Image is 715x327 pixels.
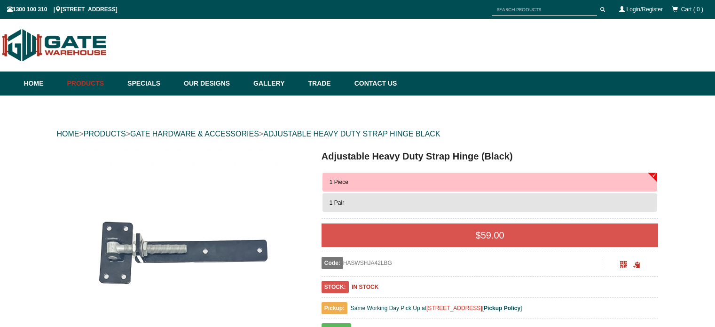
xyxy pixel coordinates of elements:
span: 59.00 [481,230,504,240]
a: Specials [123,72,179,96]
b: IN STOCK [352,284,378,290]
span: Pickup: [322,302,347,314]
button: 1 Pair [322,193,658,212]
a: Home [24,72,63,96]
div: HASWSHJA42LBG [322,257,602,269]
span: Cart ( 0 ) [681,6,703,13]
a: Gallery [249,72,303,96]
a: Products [63,72,123,96]
span: 1 Piece [330,179,348,185]
button: 1 Piece [322,173,658,191]
a: PRODUCTS [84,130,126,138]
a: ADJUSTABLE HEAVY DUTY STRAP HINGE BLACK [263,130,440,138]
h1: Adjustable Heavy Duty Strap Hinge (Black) [322,149,659,163]
a: [STREET_ADDRESS] [426,305,482,311]
div: > > > [57,119,659,149]
a: Trade [303,72,349,96]
a: Login/Register [627,6,663,13]
a: Contact Us [350,72,397,96]
a: Pickup Policy [484,305,520,311]
a: Click to enlarge and scan to share. [620,263,627,269]
a: GATE HARDWARE & ACCESSORIES [130,130,259,138]
span: STOCK: [322,281,349,293]
a: HOME [57,130,79,138]
input: SEARCH PRODUCTS [492,4,597,16]
span: Click to copy the URL [633,262,640,269]
span: Code: [322,257,343,269]
span: Same Working Day Pick Up at [ ] [351,305,522,311]
span: 1300 100 310 | [STREET_ADDRESS] [7,6,118,13]
div: $ [322,223,659,247]
span: 1 Pair [330,199,344,206]
a: Our Designs [179,72,249,96]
